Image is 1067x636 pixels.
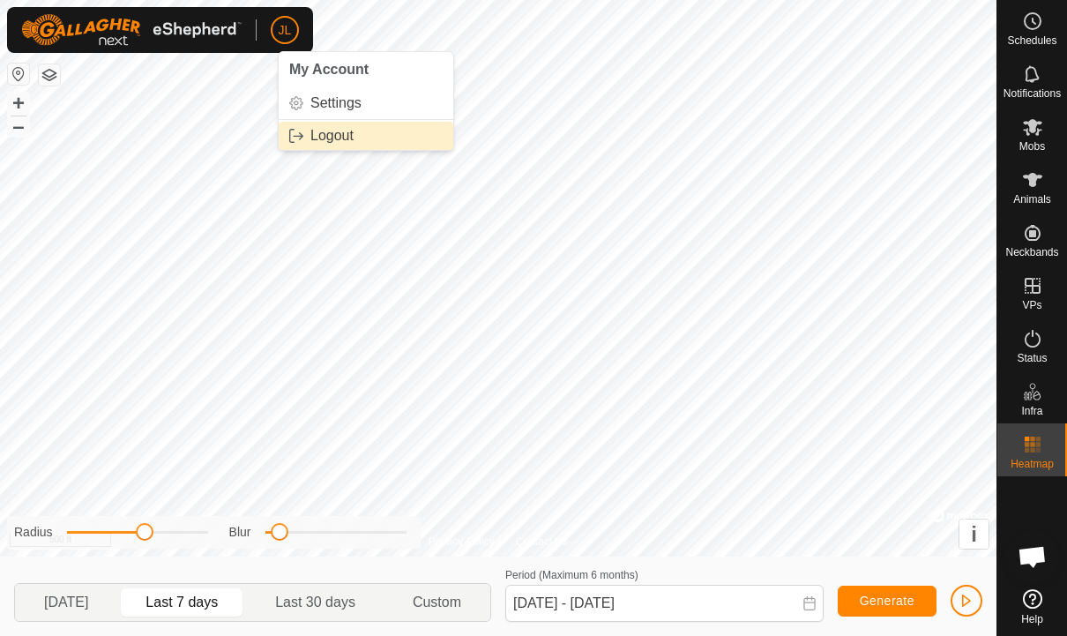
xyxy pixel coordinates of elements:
span: Help [1021,614,1043,625]
label: Radius [14,523,53,542]
span: i [971,522,977,546]
button: – [8,116,29,137]
button: Generate [838,586,936,617]
span: JL [279,21,292,40]
span: Mobs [1019,141,1045,152]
span: Last 30 days [275,592,355,613]
span: Animals [1013,194,1051,205]
button: + [8,93,29,114]
span: Generate [860,594,914,608]
button: Map Layers [39,64,60,86]
div: Open chat [1006,530,1059,583]
a: Settings [279,89,453,117]
span: [DATE] [44,592,88,613]
a: Logout [279,122,453,150]
span: My Account [289,62,369,77]
span: Heatmap [1011,459,1054,469]
label: Period (Maximum 6 months) [505,569,638,581]
span: Infra [1021,406,1042,416]
a: Contact Us [516,534,568,550]
img: Gallagher Logo [21,14,242,46]
span: Neckbands [1005,247,1058,258]
span: Logout [310,129,354,143]
label: Blur [229,523,251,542]
button: Reset Map [8,64,29,85]
span: Custom [413,592,461,613]
span: Notifications [1004,88,1061,99]
span: Status [1017,353,1047,363]
span: Settings [310,96,362,110]
a: Help [997,582,1067,632]
a: Privacy Policy [429,534,495,550]
span: VPs [1022,300,1041,311]
span: Last 7 days [145,592,218,613]
button: i [959,520,989,549]
span: Schedules [1007,35,1056,46]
